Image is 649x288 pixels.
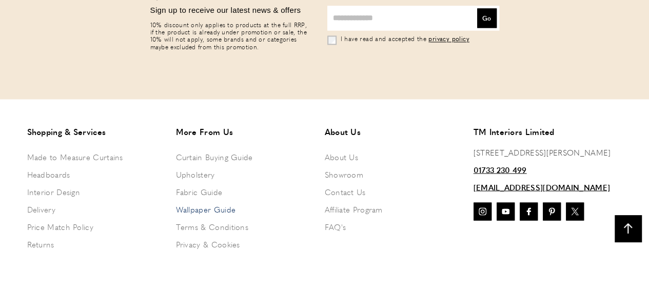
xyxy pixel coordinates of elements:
[341,34,426,43] span: I have read and accepted the
[325,148,463,165] a: About Us
[176,218,314,235] a: Terms & Conditions
[474,125,622,159] address: [STREET_ADDRESS][PERSON_NAME]
[27,235,166,253] a: Returns
[327,6,499,45] form: Subscribe to Newsletter
[176,235,314,253] a: Privacy & Cookies
[176,200,314,218] a: Wallpaper Guide
[474,125,622,138] span: TM Interiors Limited
[176,148,314,165] a: Curtain Buying Guide
[176,183,314,200] a: Fabric Guide
[150,22,312,51] p: 10% discount only applies to products at the full RRP, if the product is already under promotion ...
[325,183,463,200] a: Contact Us
[176,165,314,183] a: Upholstery
[474,181,610,193] a: [EMAIL_ADDRESS][DOMAIN_NAME]
[27,183,166,200] a: Interior Design
[27,200,166,218] a: Delivery
[325,218,463,235] a: FAQ's
[325,165,463,183] a: Showroom
[27,148,166,165] a: Made to Measure Curtains
[27,165,166,183] a: Headboards
[474,163,527,176] a: 01733 230 499
[428,34,469,43] a: privacy policy
[325,200,463,218] a: Affiliate Program
[27,218,166,235] a: Price Match Policy
[150,4,312,16] p: Sign up to receive our latest news & offers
